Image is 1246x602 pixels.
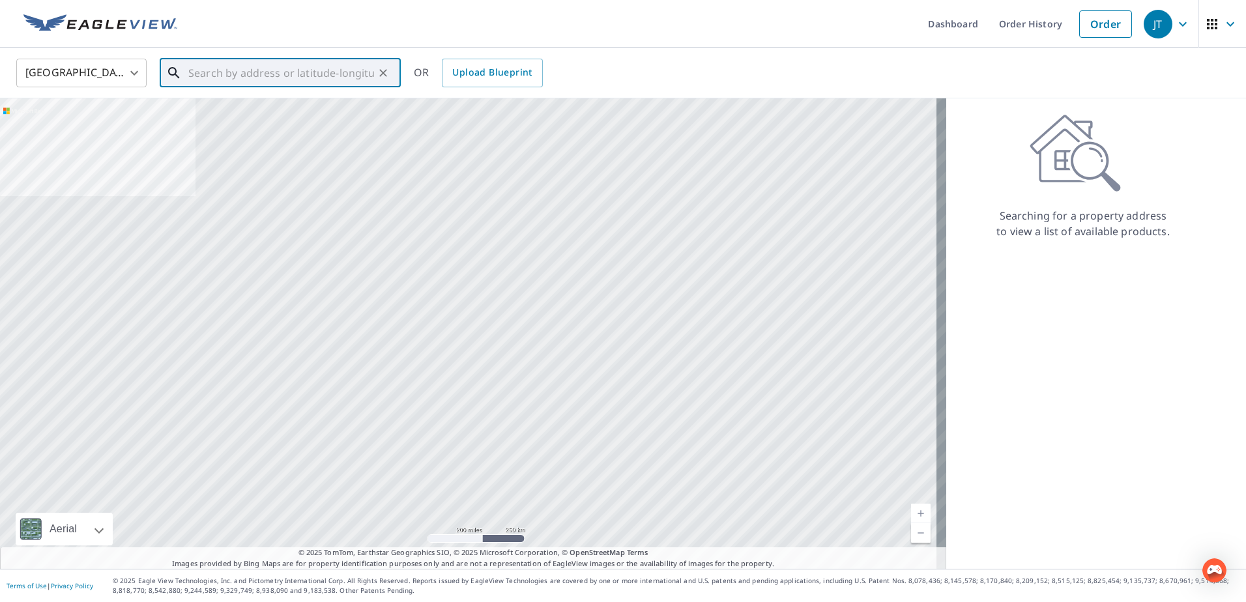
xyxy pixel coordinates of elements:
[374,64,392,82] button: Clear
[1079,10,1132,38] a: Order
[627,547,648,557] a: Terms
[996,208,1170,239] p: Searching for a property address to view a list of available products.
[7,582,93,590] p: |
[113,576,1239,595] p: © 2025 Eagle View Technologies, Inc. and Pictometry International Corp. All Rights Reserved. Repo...
[911,504,931,523] a: Current Level 5, Zoom In
[51,581,93,590] a: Privacy Policy
[16,55,147,91] div: [GEOGRAPHIC_DATA]
[7,581,47,590] a: Terms of Use
[298,547,648,558] span: © 2025 TomTom, Earthstar Geographics SIO, © 2025 Microsoft Corporation, ©
[414,59,543,87] div: OR
[570,547,624,557] a: OpenStreetMap
[442,59,542,87] a: Upload Blueprint
[911,523,931,543] a: Current Level 5, Zoom Out
[1144,10,1172,38] div: JT
[452,64,532,81] span: Upload Blueprint
[16,513,113,545] div: Aerial
[46,513,81,545] div: Aerial
[188,55,374,91] input: Search by address or latitude-longitude
[23,14,177,34] img: EV Logo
